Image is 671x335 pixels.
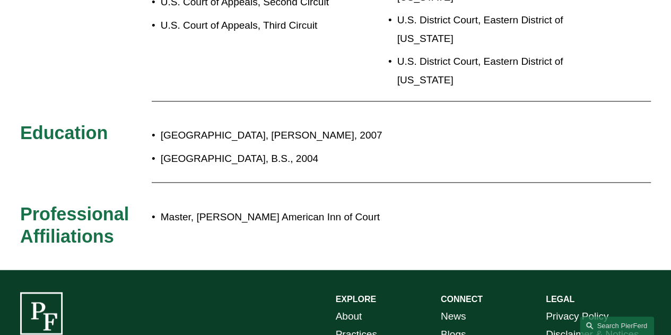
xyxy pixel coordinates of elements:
[161,126,572,144] p: [GEOGRAPHIC_DATA], [PERSON_NAME], 2007
[441,307,466,325] a: News
[161,150,572,168] p: [GEOGRAPHIC_DATA], B.S., 2004
[161,208,572,226] p: Master, [PERSON_NAME] American Inn of Court
[546,295,574,304] strong: LEGAL
[20,204,134,246] span: Professional Affiliations
[161,16,336,35] p: U.S. Court of Appeals, Third Circuit
[336,295,376,304] strong: EXPLORE
[397,53,598,89] p: U.S. District Court, Eastern District of [US_STATE]
[580,316,654,335] a: Search this site
[546,307,608,325] a: Privacy Policy
[441,295,483,304] strong: CONNECT
[336,307,362,325] a: About
[20,123,108,143] span: Education
[397,11,598,48] p: U.S. District Court, Eastern District of [US_STATE]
